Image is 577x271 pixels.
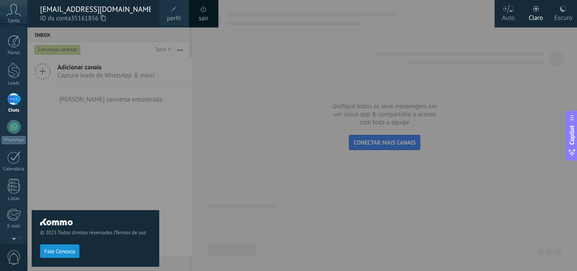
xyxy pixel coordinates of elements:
div: Painel [2,50,26,56]
button: Fale Conosco [40,244,79,258]
span: 35161856 [71,14,106,23]
span: Copilot [568,125,576,145]
div: [EMAIL_ADDRESS][DOMAIN_NAME] [40,5,151,14]
div: Auto [502,5,515,27]
a: Termos de uso [115,230,146,236]
a: Fale Conosco [40,248,79,254]
div: Chats [2,108,26,113]
span: © 2025 Todos direitos reservados | [40,230,151,236]
span: ID da conta [40,14,151,23]
div: Escuro [554,5,572,27]
a: sair [199,14,209,23]
div: Leads [2,81,26,86]
span: Fale Conosco [44,249,75,255]
span: Conta [8,18,19,24]
div: Calendário [2,167,26,172]
div: Listas [2,196,26,202]
div: WhatsApp [2,136,26,144]
div: Claro [529,5,543,27]
div: E-mail [2,224,26,229]
span: perfil [167,14,181,23]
